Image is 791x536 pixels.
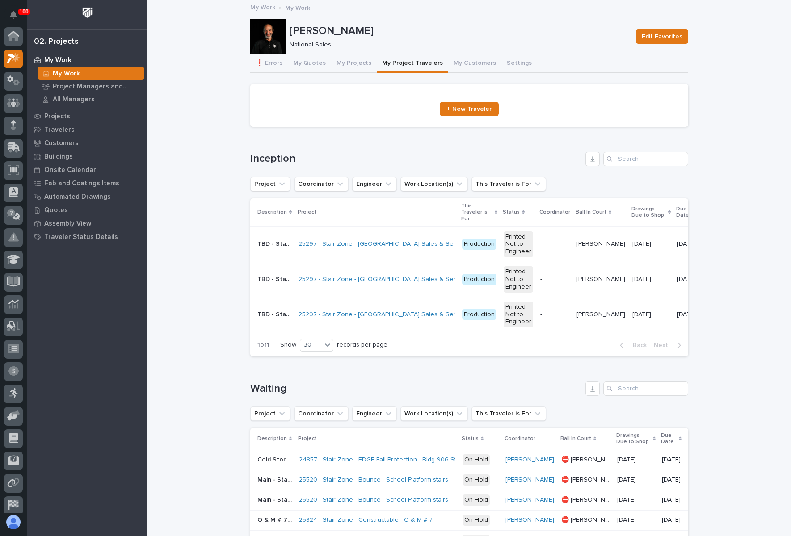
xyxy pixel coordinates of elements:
[300,340,322,350] div: 30
[294,177,349,191] button: Coordinator
[20,8,29,15] p: 100
[400,406,468,421] button: Work Location(s)
[560,434,591,444] p: Ball In Court
[44,193,111,201] p: Automated Drawings
[250,226,783,262] tr: TBD - Stair 'A'TBD - Stair 'A' 25297 - Stair Zone - [GEOGRAPHIC_DATA] Sales & Service - [GEOGRAPH...
[44,113,70,121] p: Projects
[331,54,377,73] button: My Projects
[676,204,692,221] p: Due Date
[662,476,681,484] p: [DATE]
[250,54,288,73] button: ❗ Errors
[617,474,638,484] p: [DATE]
[617,494,638,504] p: [DATE]
[257,494,294,504] p: Main - Stair-Right
[257,274,293,283] p: TBD - Stair 'B'
[257,515,294,524] p: O & M # 7 - Guardrailing
[4,5,23,24] button: Notifications
[34,67,147,80] a: My Work
[661,431,677,447] p: Due Date
[352,406,397,421] button: Engineer
[250,382,582,395] h1: Waiting
[462,239,496,250] div: Production
[298,207,316,217] p: Project
[250,334,277,356] p: 1 of 1
[27,190,147,203] a: Automated Drawings
[561,494,612,504] p: ⛔ Brian Bontrager
[504,266,533,292] div: Printed - Not to Engineer
[400,177,468,191] button: Work Location(s)
[44,180,119,188] p: Fab and Coatings Items
[505,434,535,444] p: Coordinator
[642,31,682,42] span: Edit Favorites
[603,381,688,396] input: Search
[53,83,141,91] p: Project Managers and Engineers
[44,206,68,214] p: Quotes
[463,494,490,506] div: On Hold
[299,496,448,504] a: 25520 - Stair Zone - Bounce - School Platform stairs
[540,311,569,318] p: -
[257,434,287,444] p: Description
[299,276,548,283] a: 25297 - Stair Zone - [GEOGRAPHIC_DATA] Sales & Service - [GEOGRAPHIC_DATA] PSB
[27,123,147,136] a: Travelers
[250,262,783,297] tr: TBD - Stair 'B'TBD - Stair 'B' 25297 - Stair Zone - [GEOGRAPHIC_DATA] Sales & Service - [GEOGRAPH...
[27,217,147,230] a: Assembly View
[576,207,606,217] p: Ball In Court
[337,341,387,349] p: records per page
[257,454,294,464] p: Cold Storage Facility - Stair & Ship Ladder
[463,474,490,486] div: On Hold
[34,93,147,105] a: All Managers
[257,474,294,484] p: Main - Stair-Left
[677,240,696,248] p: [DATE]
[44,56,72,64] p: My Work
[299,311,548,318] a: 25297 - Stair Zone - [GEOGRAPHIC_DATA] Sales & Service - [GEOGRAPHIC_DATA] PSB
[250,177,290,191] button: Project
[561,454,612,464] p: ⛔ Brian Bontrager
[448,54,501,73] button: My Customers
[677,311,696,318] p: [DATE]
[250,406,290,421] button: Project
[257,309,293,318] p: TBD - Stair 'C'
[352,177,397,191] button: Engineer
[250,297,783,332] tr: TBD - Stair 'C'TBD - Stair 'C' 25297 - Stair Zone - [GEOGRAPHIC_DATA] Sales & Service - [GEOGRAPH...
[44,166,96,174] p: Onsite Calendar
[299,456,467,464] a: 24857 - Stair Zone - EDGE Fall Protection - Bldg 906 Stairs
[505,496,554,504] a: [PERSON_NAME]
[617,515,638,524] p: [DATE]
[79,4,96,21] img: Workspace Logo
[501,54,537,73] button: Settings
[294,406,349,421] button: Coordinator
[27,136,147,150] a: Customers
[505,476,554,484] a: [PERSON_NAME]
[505,516,554,524] a: [PERSON_NAME]
[504,301,533,327] div: Printed - Not to Engineer
[280,341,296,349] p: Show
[540,240,569,248] p: -
[461,201,492,224] p: This Traveler is For
[44,220,91,228] p: Assembly View
[617,454,638,464] p: [DATE]
[288,54,331,73] button: My Quotes
[471,177,546,191] button: This Traveler is For
[662,456,681,464] p: [DATE]
[677,276,696,283] p: [DATE]
[299,516,433,524] a: 25824 - Stair Zone - Constructable - O & M # 7
[540,276,569,283] p: -
[27,163,147,176] a: Onsite Calendar
[576,309,627,318] p: Brian Bontrager
[298,434,317,444] p: Project
[561,515,612,524] p: ⛔ Brian Bontrager
[53,70,80,78] p: My Work
[463,515,490,526] div: On Hold
[636,29,688,44] button: Edit Favorites
[603,152,688,166] div: Search
[462,309,496,320] div: Production
[632,239,653,248] p: [DATE]
[505,456,554,464] a: [PERSON_NAME]
[27,176,147,190] a: Fab and Coatings Items
[53,96,95,104] p: All Managers
[250,152,582,165] h1: Inception
[576,274,627,283] p: Brian Bontrager
[662,496,681,504] p: [DATE]
[250,2,275,12] a: My Work
[561,474,612,484] p: ⛔ Brian Bontrager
